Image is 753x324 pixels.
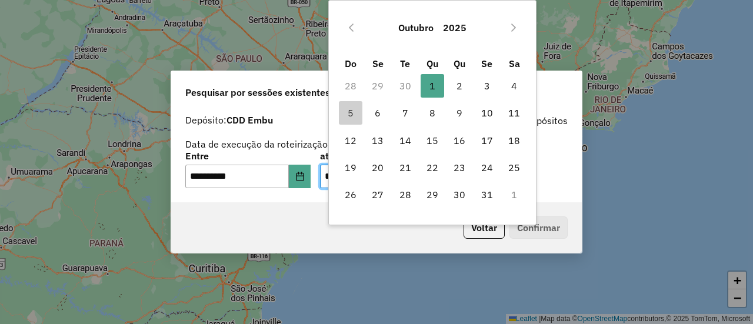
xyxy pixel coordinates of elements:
span: 21 [394,156,417,179]
span: 10 [475,101,499,125]
span: 17 [475,129,499,152]
td: 2 [446,72,473,99]
label: Depósito: [185,113,273,127]
label: até [320,149,445,163]
td: 8 [419,99,446,126]
td: 20 [364,154,391,181]
span: Qu [427,58,438,69]
td: 29 [419,181,446,208]
span: 19 [339,156,362,179]
td: 23 [446,154,473,181]
td: 19 [337,154,364,181]
span: 7 [394,101,417,125]
td: 18 [501,127,528,154]
td: 25 [501,154,528,181]
td: 5 [337,99,364,126]
span: 12 [339,129,362,152]
span: Se [481,58,492,69]
span: 18 [502,129,526,152]
span: 3 [475,74,499,98]
button: Next Month [504,18,523,37]
span: Se [372,58,384,69]
span: 16 [448,129,471,152]
span: 1 [421,74,444,98]
button: Choose Date [289,165,311,188]
span: 15 [421,129,444,152]
td: 1 [501,181,528,208]
span: 25 [502,156,526,179]
span: 29 [421,183,444,206]
td: 4 [501,72,528,99]
span: 30 [448,183,471,206]
td: 13 [364,127,391,154]
span: 5 [339,101,362,125]
label: Data de execução da roteirização: [185,137,331,151]
span: Pesquisar por sessões existentes [185,85,330,99]
td: 21 [392,154,419,181]
td: 3 [474,72,501,99]
button: Previous Month [342,18,361,37]
span: 8 [421,101,444,125]
td: 15 [419,127,446,154]
button: Choose Year [438,14,471,42]
span: 31 [475,183,499,206]
td: 9 [446,99,473,126]
span: 20 [366,156,389,179]
td: 31 [474,181,501,208]
td: 26 [337,181,364,208]
button: Voltar [464,216,505,239]
span: Te [400,58,410,69]
span: 6 [366,101,389,125]
span: 11 [502,101,526,125]
span: 28 [394,183,417,206]
span: 9 [448,101,471,125]
td: 1 [419,72,446,99]
span: 14 [394,129,417,152]
span: 26 [339,183,362,206]
td: 7 [392,99,419,126]
span: 23 [448,156,471,179]
label: Entre [185,149,311,163]
strong: CDD Embu [226,114,273,126]
span: 22 [421,156,444,179]
td: 14 [392,127,419,154]
td: 30 [446,181,473,208]
span: Qu [454,58,465,69]
td: 16 [446,127,473,154]
span: 2 [448,74,471,98]
span: 24 [475,156,499,179]
span: 13 [366,129,389,152]
td: 28 [392,181,419,208]
td: 17 [474,127,501,154]
span: Sa [509,58,520,69]
td: 27 [364,181,391,208]
td: 29 [364,72,391,99]
td: 12 [337,127,364,154]
td: 11 [501,99,528,126]
td: 10 [474,99,501,126]
td: 28 [337,72,364,99]
td: 22 [419,154,446,181]
button: Choose Month [394,14,438,42]
td: 24 [474,154,501,181]
span: 27 [366,183,389,206]
span: Do [345,58,356,69]
span: 4 [502,74,526,98]
td: 6 [364,99,391,126]
td: 30 [392,72,419,99]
